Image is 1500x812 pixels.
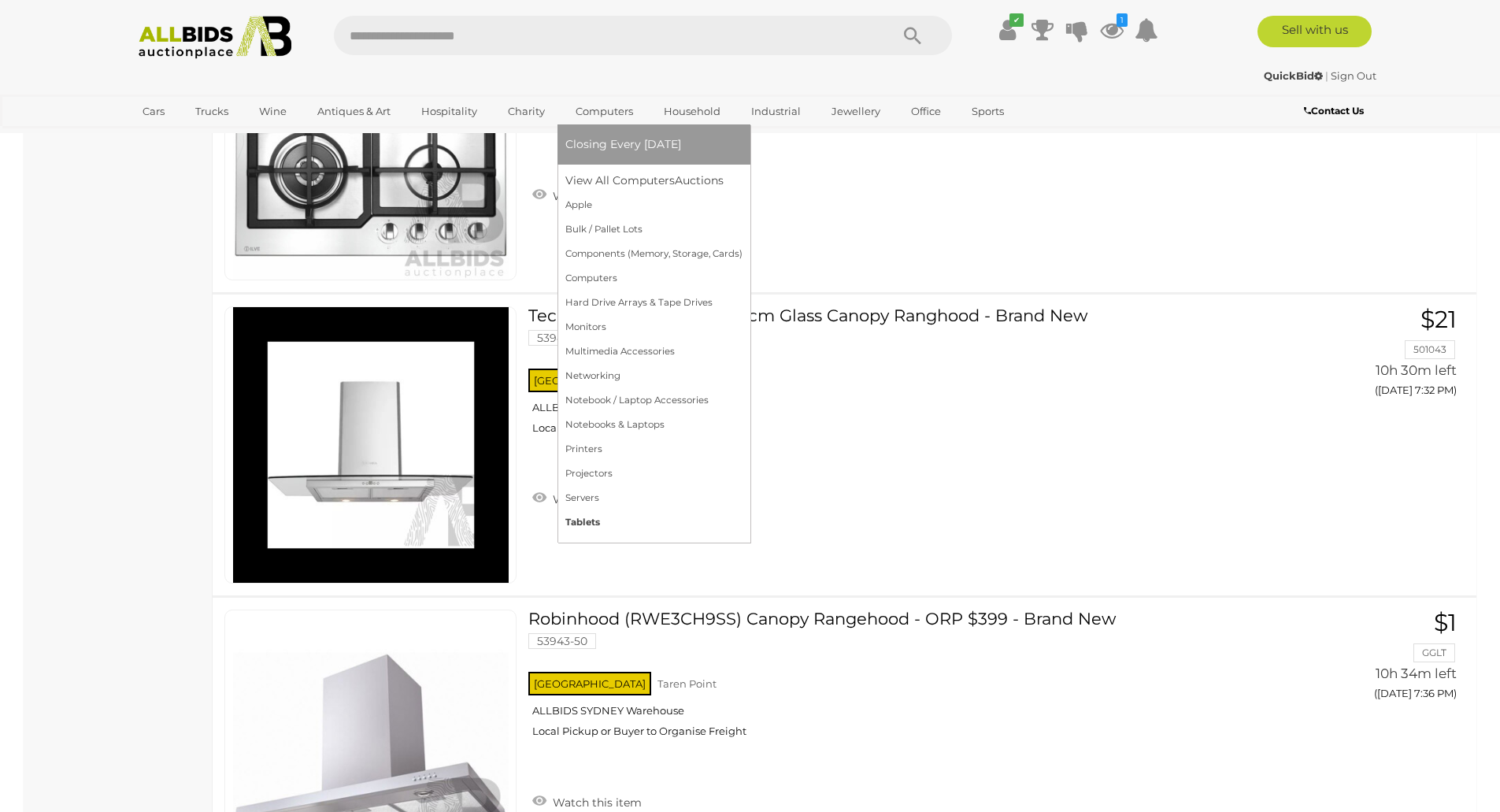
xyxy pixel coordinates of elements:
img: 53943-55a.jpeg [233,307,509,583]
span: $1 [1434,608,1457,637]
a: Sports [961,98,1014,124]
a: QuickBid [1264,69,1325,82]
i: ✔ [1009,13,1024,27]
i: 1 [1117,13,1128,27]
a: ✔ [996,16,1020,44]
a: Office [901,98,951,124]
a: Contact Us [1304,102,1368,120]
span: Watch this item [549,492,642,506]
a: Antiques & Art [307,98,401,124]
a: Computers [565,98,643,124]
a: Hospitality [411,98,487,124]
span: Watch this item [549,795,642,810]
a: [GEOGRAPHIC_DATA] [132,124,265,150]
b: Contact Us [1304,105,1364,117]
a: Watch this item [528,486,646,510]
a: $1 GGLT 10h 34m left ([DATE] 7:36 PM) [1278,610,1461,708]
a: Sign Out [1331,69,1376,82]
a: Industrial [741,98,811,124]
a: 1 [1100,16,1124,44]
a: Watch this item [528,183,646,206]
a: ILVE 60cm Stainless Steel Gas Cooktop HCL60CKSS - ORP $999 - Brand New 53943-63 [GEOGRAPHIC_DATA]... [540,3,1254,143]
strong: QuickBid [1264,69,1323,82]
img: Allbids.com.au [130,16,301,59]
span: Watch this item [549,189,642,203]
a: Charity [498,98,555,124]
a: Cars [132,98,175,124]
a: Sell with us [1257,16,1372,47]
a: Robinhood (RWE3CH9SS) Canopy Rangehood - ORP $399 - Brand New 53943-50 [GEOGRAPHIC_DATA] Taren Po... [540,610,1254,750]
a: $21 501043 10h 30m left ([DATE] 7:32 PM) [1278,306,1461,405]
img: 53943-63a.jpeg [233,4,509,280]
span: | [1325,69,1328,82]
a: Household [654,98,731,124]
span: $21 [1420,305,1457,334]
a: Tecknika (FHEE61A9S2) 90cm Glass Canopy Ranghood - Brand New 53943-55 [GEOGRAPHIC_DATA] Taren Poi... [540,306,1254,447]
button: Search [873,16,952,55]
a: Jewellery [821,98,891,124]
a: Trucks [185,98,239,124]
a: Wine [249,98,297,124]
